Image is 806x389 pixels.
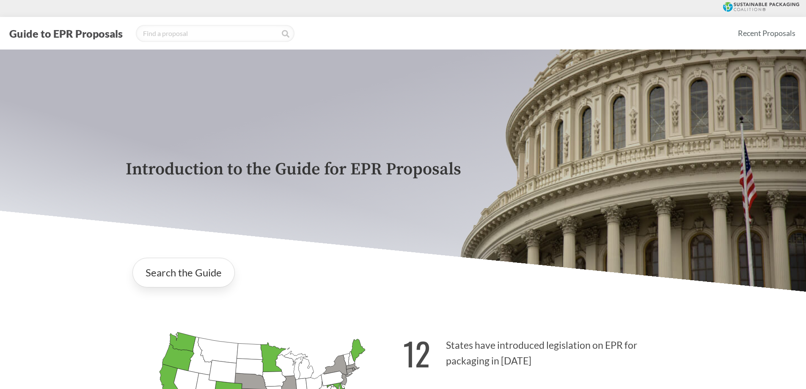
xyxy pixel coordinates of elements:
p: Introduction to the Guide for EPR Proposals [126,160,681,179]
a: Search the Guide [132,258,235,287]
button: Guide to EPR Proposals [7,27,125,40]
p: States have introduced legislation on EPR for packaging in [DATE] [403,325,681,377]
strong: 12 [403,330,430,377]
a: Recent Proposals [734,24,799,43]
input: Find a proposal [136,25,294,42]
